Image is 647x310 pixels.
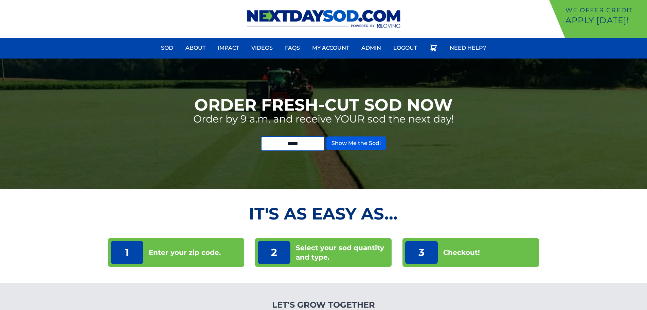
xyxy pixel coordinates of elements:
[443,248,480,257] p: Checkout!
[157,40,177,56] a: Sod
[181,40,210,56] a: About
[149,248,221,257] p: Enter your zip code.
[389,40,421,56] a: Logout
[326,136,386,150] button: Show Me the Sod!
[405,241,438,264] p: 3
[357,40,385,56] a: Admin
[111,241,143,264] p: 1
[194,97,453,113] h1: Order Fresh-Cut Sod Now
[308,40,353,56] a: My Account
[108,206,539,222] h2: It's as Easy As...
[247,40,277,56] a: Videos
[193,113,454,125] p: Order by 9 a.m. and receive YOUR sod the next day!
[258,241,290,264] p: 2
[565,5,644,15] p: We offer Credit
[214,40,243,56] a: Impact
[446,40,490,56] a: Need Help?
[296,243,389,262] p: Select your sod quantity and type.
[281,40,304,56] a: FAQs
[565,15,644,26] p: Apply [DATE]!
